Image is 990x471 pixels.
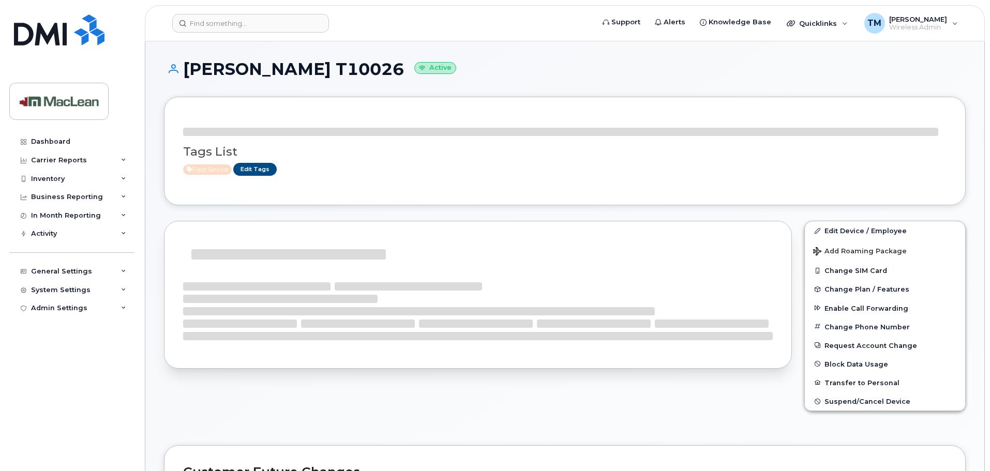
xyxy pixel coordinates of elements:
button: Change Plan / Features [805,280,965,298]
a: Edit Tags [233,163,277,176]
button: Add Roaming Package [805,240,965,261]
a: Edit Device / Employee [805,221,965,240]
span: Add Roaming Package [813,247,907,257]
span: Enable Call Forwarding [824,304,908,312]
button: Suspend/Cancel Device [805,392,965,411]
span: Suspend/Cancel Device [824,398,910,405]
button: Request Account Change [805,336,965,355]
span: Change Plan / Features [824,285,909,293]
button: Enable Call Forwarding [805,299,965,317]
button: Change Phone Number [805,317,965,336]
button: Transfer to Personal [805,373,965,392]
button: Change SIM Card [805,261,965,280]
button: Block Data Usage [805,355,965,373]
small: Active [414,62,456,74]
h1: [PERSON_NAME] T10026 [164,60,966,78]
h3: Tags List [183,145,947,158]
span: Active [183,164,232,175]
